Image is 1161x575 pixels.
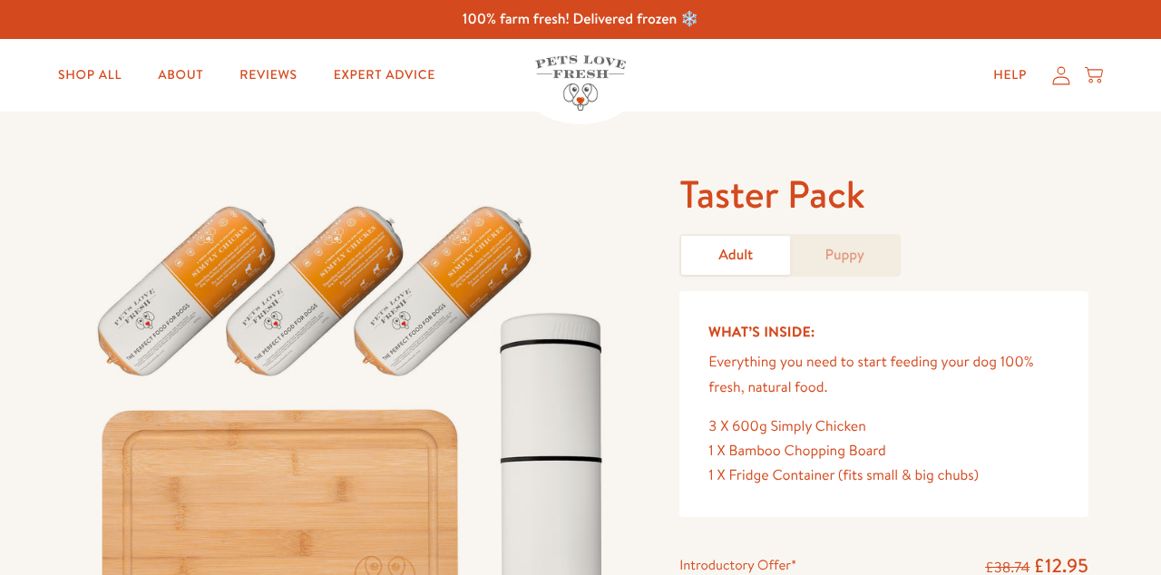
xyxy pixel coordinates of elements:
span: 1 X Bamboo Chopping Board [708,441,886,461]
a: Help [979,57,1041,93]
a: Expert Advice [319,57,450,93]
a: Reviews [225,57,311,93]
div: 3 X 600g Simply Chicken [708,414,1059,439]
h1: Taster Pack [679,170,1088,219]
a: Puppy [790,236,899,275]
p: Everything you need to start feeding your dog 100% fresh, natural food. [708,350,1059,399]
a: About [143,57,218,93]
a: Shop All [44,57,136,93]
div: 1 X Fridge Container (fits small & big chubs) [708,463,1059,488]
h5: What’s Inside: [708,320,1059,344]
a: Adult [681,236,790,275]
img: Pets Love Fresh [535,55,626,111]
